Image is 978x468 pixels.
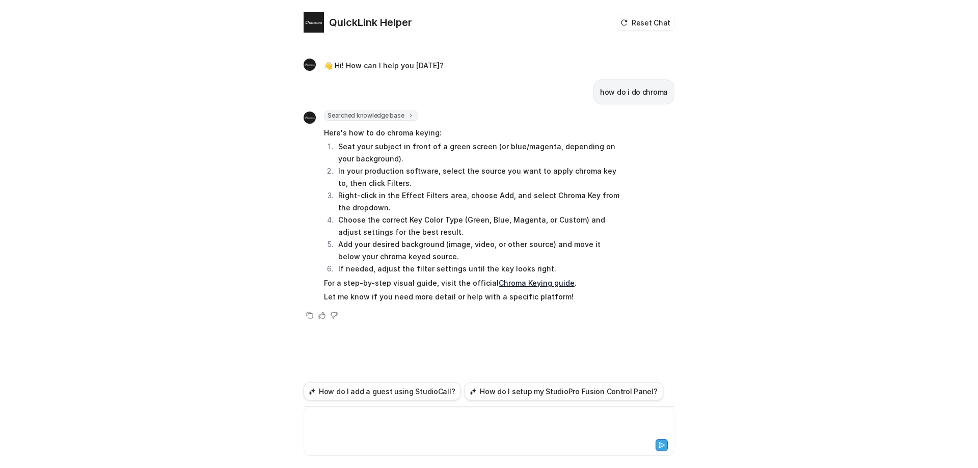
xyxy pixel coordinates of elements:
[335,263,622,275] li: If needed, adjust the filter settings until the key looks right.
[304,112,316,124] img: Widget
[324,277,622,289] p: For a step-by-step visual guide, visit the official .
[304,12,324,33] img: Widget
[335,189,622,214] li: Right-click in the Effect Filters area, choose Add, and select Chroma Key from the dropdown.
[335,238,622,263] li: Add your desired background (image, video, or other source) and move it below your chroma keyed s...
[465,382,663,400] button: How do I setup my StudioPro Fusion Control Panel?
[324,111,418,121] span: Searched knowledge base
[304,382,460,400] button: How do I add a guest using StudioCall?
[324,127,622,139] p: Here's how to do chroma keying:
[335,165,622,189] li: In your production software, select the source you want to apply chroma key to, then click Filters.
[324,60,444,72] p: 👋 Hi! How can I help you [DATE]?
[617,15,674,30] button: Reset Chat
[324,291,622,303] p: Let me know if you need more detail or help with a specific platform!
[499,279,575,287] a: Chroma Keying guide
[304,59,316,71] img: Widget
[335,141,622,165] li: Seat your subject in front of a green screen (or blue/magenta, depending on your background).
[335,214,622,238] li: Choose the correct Key Color Type (Green, Blue, Magenta, or Custom) and adjust settings for the b...
[329,15,412,30] h2: QuickLink Helper
[600,86,668,98] p: how do i do chroma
